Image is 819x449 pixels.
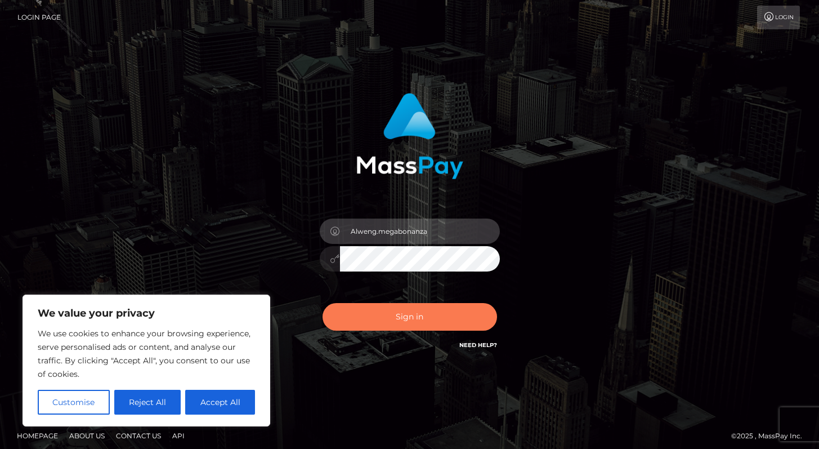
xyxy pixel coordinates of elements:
[731,430,811,442] div: © 2025 , MassPay Inc.
[38,306,255,320] p: We value your privacy
[757,6,800,29] a: Login
[38,327,255,381] p: We use cookies to enhance your browsing experience, serve personalised ads or content, and analys...
[111,427,165,444] a: Contact Us
[114,390,181,415] button: Reject All
[323,303,497,331] button: Sign in
[356,93,463,179] img: MassPay Login
[459,341,497,349] a: Need Help?
[340,219,500,244] input: Username...
[65,427,109,444] a: About Us
[12,427,62,444] a: Homepage
[185,390,255,415] button: Accept All
[23,295,270,426] div: We value your privacy
[17,6,61,29] a: Login Page
[38,390,110,415] button: Customise
[168,427,189,444] a: API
